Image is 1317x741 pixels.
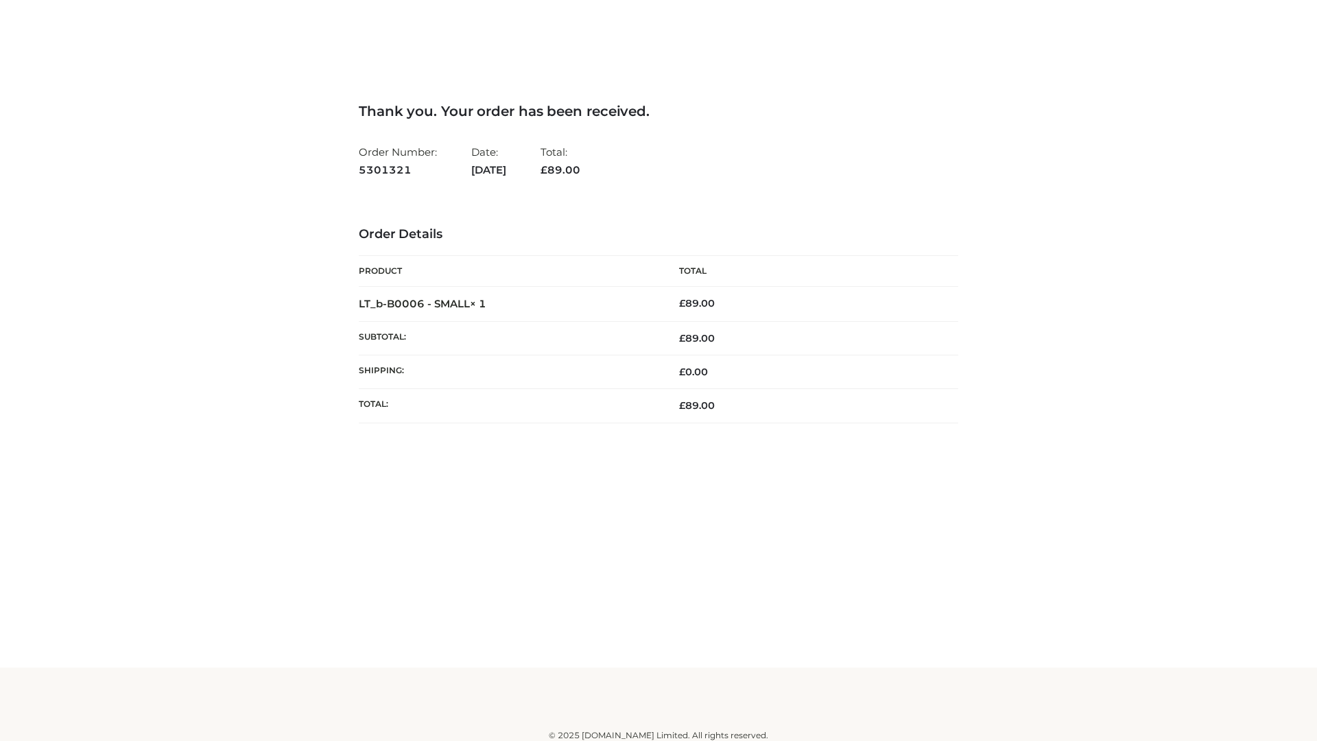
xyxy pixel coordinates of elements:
[679,332,715,344] span: 89.00
[679,366,708,378] bdi: 0.00
[541,163,580,176] span: 89.00
[359,355,658,389] th: Shipping:
[359,256,658,287] th: Product
[541,140,580,182] li: Total:
[471,161,506,179] strong: [DATE]
[679,332,685,344] span: £
[541,163,547,176] span: £
[359,140,437,182] li: Order Number:
[679,297,685,309] span: £
[679,399,715,412] span: 89.00
[679,366,685,378] span: £
[658,256,958,287] th: Total
[359,161,437,179] strong: 5301321
[359,103,958,119] h3: Thank you. Your order has been received.
[359,227,958,242] h3: Order Details
[359,297,486,310] strong: LT_b-B0006 - SMALL
[359,389,658,423] th: Total:
[679,297,715,309] bdi: 89.00
[470,297,486,310] strong: × 1
[679,399,685,412] span: £
[359,321,658,355] th: Subtotal:
[471,140,506,182] li: Date:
